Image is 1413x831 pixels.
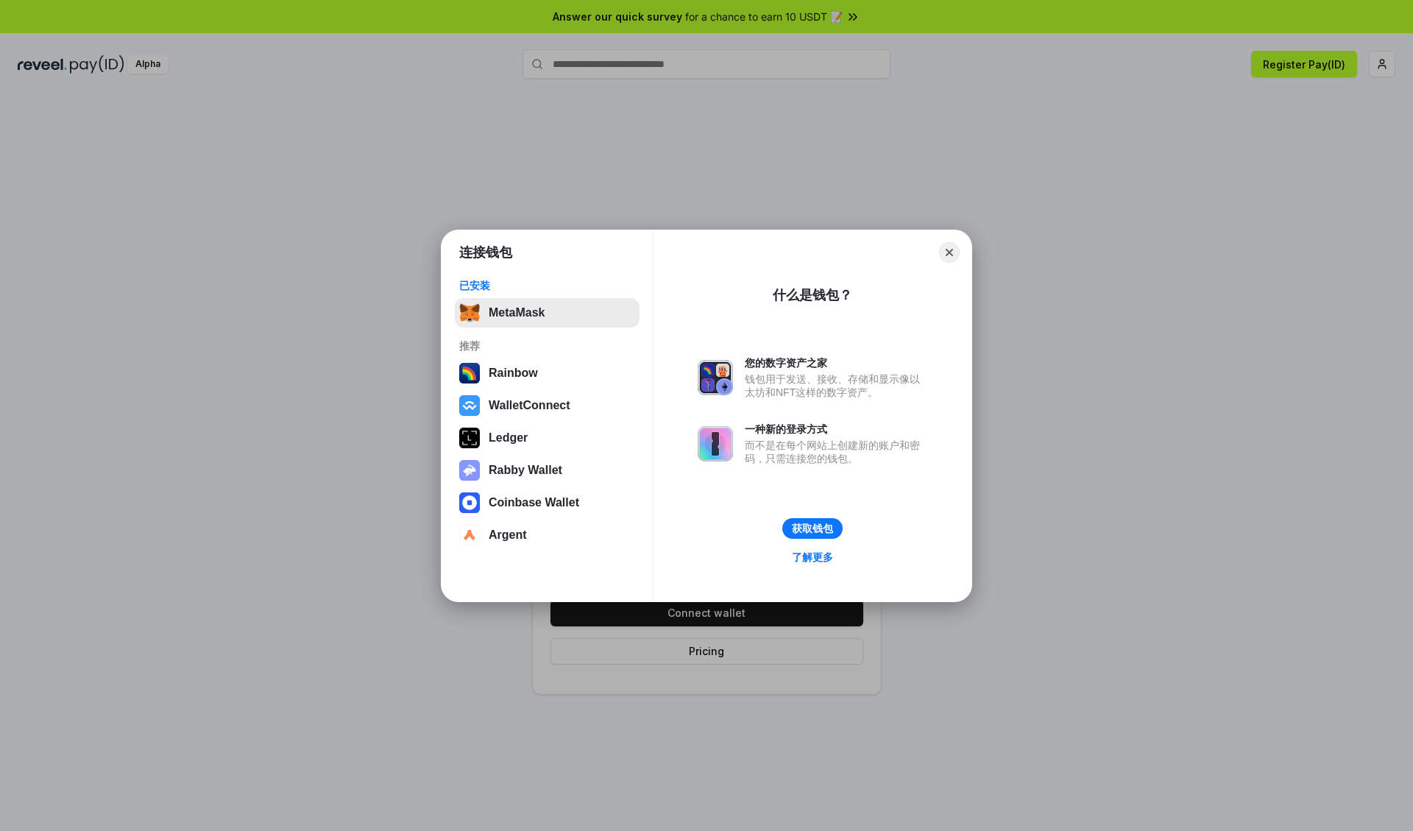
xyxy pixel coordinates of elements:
[459,339,635,353] div: 推荐
[745,356,927,369] div: 您的数字资产之家
[489,399,570,412] div: WalletConnect
[792,522,833,535] div: 获取钱包
[459,279,635,292] div: 已安装
[489,306,545,319] div: MetaMask
[782,518,843,539] button: 获取钱包
[489,528,527,542] div: Argent
[459,244,512,261] h1: 连接钱包
[489,367,538,380] div: Rainbow
[783,548,842,567] a: 了解更多
[455,456,640,485] button: Rabby Wallet
[459,492,480,513] img: svg+xml,%3Csvg%20width%3D%2228%22%20height%3D%2228%22%20viewBox%3D%220%200%2028%2028%22%20fill%3D...
[459,395,480,416] img: svg+xml,%3Csvg%20width%3D%2228%22%20height%3D%2228%22%20viewBox%3D%220%200%2028%2028%22%20fill%3D...
[745,439,927,465] div: 而不是在每个网站上创建新的账户和密码，只需连接您的钱包。
[489,496,579,509] div: Coinbase Wallet
[455,423,640,453] button: Ledger
[455,358,640,388] button: Rainbow
[459,303,480,323] img: svg+xml,%3Csvg%20fill%3D%22none%22%20height%3D%2233%22%20viewBox%3D%220%200%2035%2033%22%20width%...
[489,464,562,477] div: Rabby Wallet
[939,242,960,263] button: Close
[698,426,733,462] img: svg+xml,%3Csvg%20xmlns%3D%22http%3A%2F%2Fwww.w3.org%2F2000%2Fsvg%22%20fill%3D%22none%22%20viewBox...
[773,286,852,304] div: 什么是钱包？
[455,520,640,550] button: Argent
[698,360,733,395] img: svg+xml,%3Csvg%20xmlns%3D%22http%3A%2F%2Fwww.w3.org%2F2000%2Fsvg%22%20fill%3D%22none%22%20viewBox...
[745,422,927,436] div: 一种新的登录方式
[459,460,480,481] img: svg+xml,%3Csvg%20xmlns%3D%22http%3A%2F%2Fwww.w3.org%2F2000%2Fsvg%22%20fill%3D%22none%22%20viewBox...
[455,391,640,420] button: WalletConnect
[455,298,640,328] button: MetaMask
[459,428,480,448] img: svg+xml,%3Csvg%20xmlns%3D%22http%3A%2F%2Fwww.w3.org%2F2000%2Fsvg%22%20width%3D%2228%22%20height%3...
[489,431,528,445] div: Ledger
[455,488,640,517] button: Coinbase Wallet
[459,363,480,383] img: svg+xml,%3Csvg%20width%3D%22120%22%20height%3D%22120%22%20viewBox%3D%220%200%20120%20120%22%20fil...
[459,525,480,545] img: svg+xml,%3Csvg%20width%3D%2228%22%20height%3D%2228%22%20viewBox%3D%220%200%2028%2028%22%20fill%3D...
[792,551,833,564] div: 了解更多
[745,372,927,399] div: 钱包用于发送、接收、存储和显示像以太坊和NFT这样的数字资产。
